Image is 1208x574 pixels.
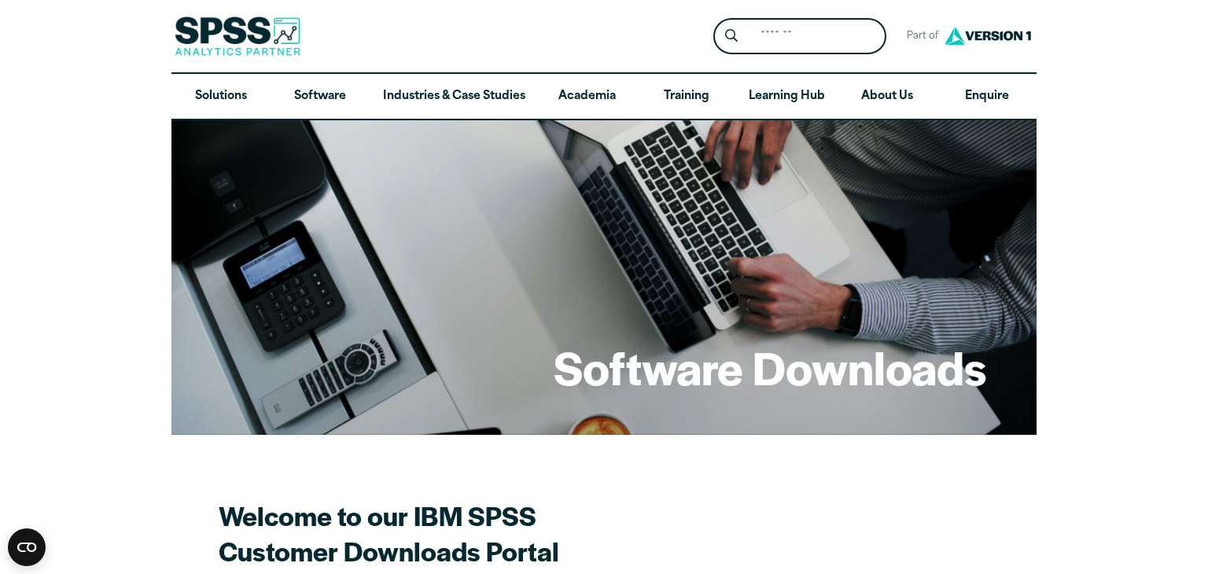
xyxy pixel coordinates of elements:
svg: Search magnifying glass icon [725,29,738,42]
a: Enquire [937,74,1037,120]
nav: Desktop version of site main menu [171,74,1037,120]
a: Training [637,74,736,120]
a: Solutions [171,74,271,120]
img: Version1 Logo [941,21,1035,50]
a: Academia [538,74,637,120]
form: Site Header Search Form [713,18,886,55]
span: Part of [899,25,941,48]
h2: Welcome to our IBM SPSS Customer Downloads Portal [219,498,769,568]
button: Search magnifying glass icon [717,22,746,51]
button: Open CMP widget [8,528,46,566]
img: SPSS Analytics Partner [175,17,300,56]
h1: Software Downloads [554,337,986,398]
a: Learning Hub [736,74,838,120]
a: About Us [838,74,937,120]
a: Software [271,74,370,120]
a: Industries & Case Studies [370,74,538,120]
